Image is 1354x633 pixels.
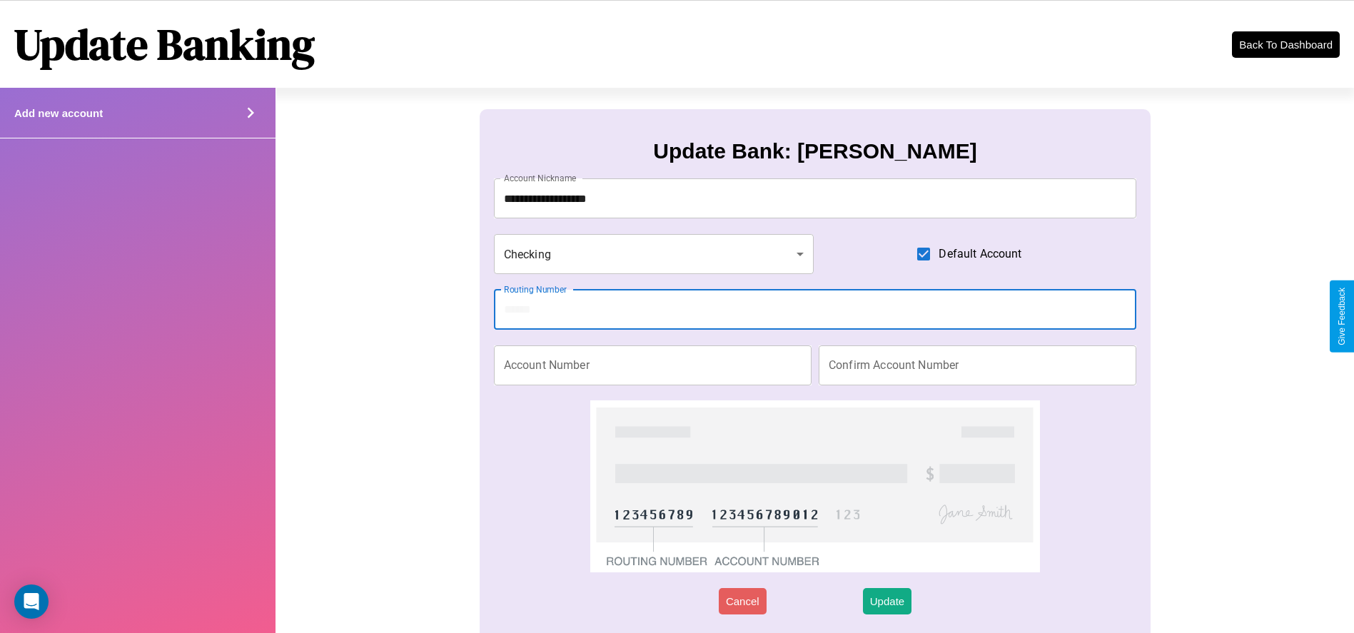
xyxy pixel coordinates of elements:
[863,588,911,614] button: Update
[14,107,103,119] h4: Add new account
[504,172,577,184] label: Account Nickname
[1232,31,1340,58] button: Back To Dashboard
[653,139,976,163] h3: Update Bank: [PERSON_NAME]
[939,245,1021,263] span: Default Account
[719,588,767,614] button: Cancel
[504,283,567,295] label: Routing Number
[494,234,814,274] div: Checking
[590,400,1041,572] img: check
[14,15,315,74] h1: Update Banking
[14,584,49,619] div: Open Intercom Messenger
[1337,288,1347,345] div: Give Feedback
